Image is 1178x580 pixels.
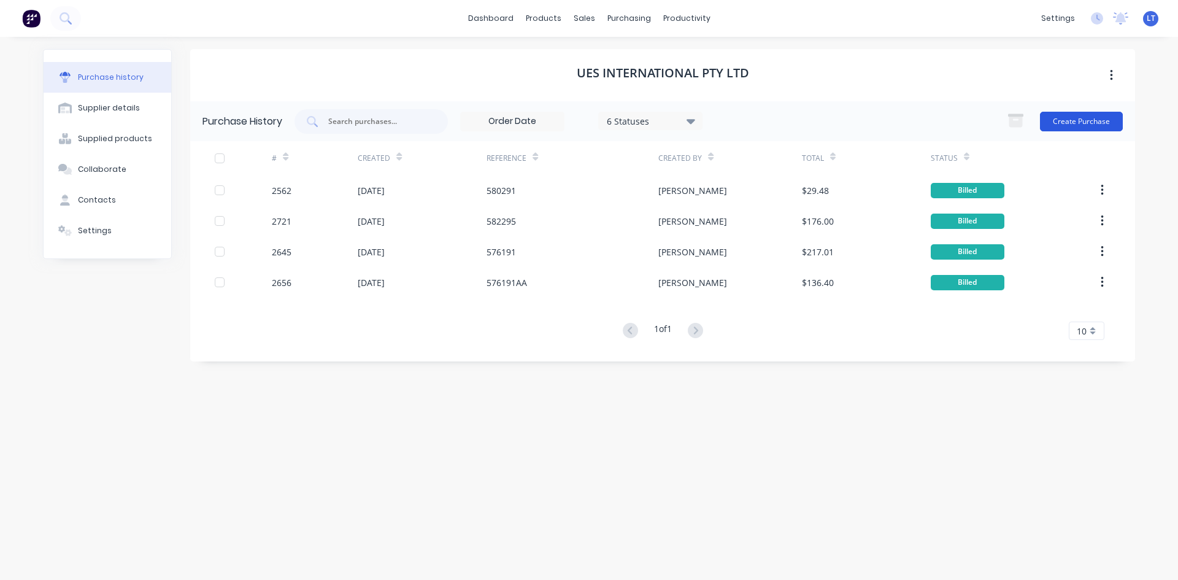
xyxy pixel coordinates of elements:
div: $29.48 [802,184,829,197]
div: 2562 [272,184,291,197]
div: $217.01 [802,246,834,258]
img: Factory [22,9,40,28]
div: 580291 [487,184,516,197]
div: 2721 [272,215,291,228]
div: 582295 [487,215,516,228]
button: Contacts [44,185,171,215]
button: Supplier details [44,93,171,123]
div: Supplied products [78,133,152,144]
div: Billed [931,275,1004,290]
div: sales [568,9,601,28]
div: settings [1035,9,1081,28]
div: [DATE] [358,215,385,228]
span: 10 [1077,325,1087,338]
div: Settings [78,225,112,236]
div: Billed [931,183,1004,198]
div: Billed [931,244,1004,260]
div: 2656 [272,276,291,289]
div: Billed [931,214,1004,229]
input: Search purchases... [327,115,429,128]
div: Reference [487,153,526,164]
div: [PERSON_NAME] [658,184,727,197]
button: Settings [44,215,171,246]
div: # [272,153,277,164]
div: Status [931,153,958,164]
button: Purchase history [44,62,171,93]
div: Purchase History [202,114,282,129]
div: 1 of 1 [654,322,672,340]
div: [PERSON_NAME] [658,276,727,289]
div: 576191 [487,246,516,258]
div: 2645 [272,246,291,258]
div: [DATE] [358,184,385,197]
button: Collaborate [44,154,171,185]
div: [DATE] [358,246,385,258]
button: Supplied products [44,123,171,154]
div: $176.00 [802,215,834,228]
div: Collaborate [78,164,126,175]
div: Created [358,153,390,164]
span: LT [1147,13,1155,24]
div: [PERSON_NAME] [658,215,727,228]
div: purchasing [601,9,657,28]
div: products [520,9,568,28]
div: [PERSON_NAME] [658,246,727,258]
div: Supplier details [78,102,140,114]
div: Created By [658,153,702,164]
div: Purchase history [78,72,144,83]
div: [DATE] [358,276,385,289]
input: Order Date [461,112,564,131]
div: productivity [657,9,717,28]
button: Create Purchase [1040,112,1123,131]
div: Contacts [78,195,116,206]
h1: UES International Pty Ltd [577,66,749,80]
div: 6 Statuses [607,114,695,127]
div: $136.40 [802,276,834,289]
div: 576191AA [487,276,527,289]
a: dashboard [462,9,520,28]
div: Total [802,153,824,164]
